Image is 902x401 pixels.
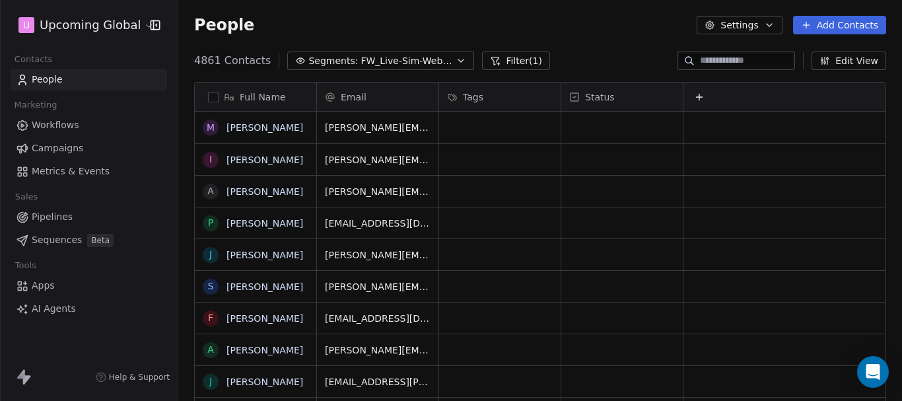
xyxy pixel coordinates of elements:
[207,121,215,135] div: M
[208,279,214,293] div: S
[207,184,214,198] div: A
[209,375,212,388] div: J
[325,312,431,325] span: [EMAIL_ADDRESS][DOMAIN_NAME]
[11,275,167,297] a: Apps
[32,302,76,316] span: AI Agents
[317,83,438,111] div: Email
[482,52,550,70] button: Filter(1)
[325,153,431,166] span: [PERSON_NAME][EMAIL_ADDRESS][DOMAIN_NAME]
[11,114,167,136] a: Workflows
[226,281,303,292] a: [PERSON_NAME]
[361,54,453,68] span: FW_Live-Sim-Webinar-15Oct'25-EU
[11,161,167,182] a: Metrics & Events
[11,206,167,228] a: Pipelines
[11,69,167,91] a: People
[16,14,141,36] button: UUpcoming Global
[857,356,889,388] div: Open Intercom Messenger
[9,95,63,115] span: Marketing
[208,216,213,230] div: P
[226,218,303,229] a: [PERSON_NAME]
[325,375,431,388] span: [EMAIL_ADDRESS][PERSON_NAME][DOMAIN_NAME]
[40,17,141,34] span: Upcoming Global
[325,185,431,198] span: [PERSON_NAME][EMAIL_ADDRESS][DOMAIN_NAME]
[109,372,170,383] span: Help & Support
[11,137,167,159] a: Campaigns
[226,155,303,165] a: [PERSON_NAME]
[32,118,79,132] span: Workflows
[341,91,366,104] span: Email
[463,91,483,104] span: Tags
[23,18,30,32] span: U
[585,91,615,104] span: Status
[32,233,82,247] span: Sequences
[194,53,271,69] span: 4861 Contacts
[32,141,83,155] span: Campaigns
[209,248,212,262] div: J
[194,15,254,35] span: People
[208,311,213,325] div: F
[226,377,303,387] a: [PERSON_NAME]
[32,164,110,178] span: Metrics & Events
[812,52,886,70] button: Edit View
[226,186,303,197] a: [PERSON_NAME]
[96,372,170,383] a: Help & Support
[226,313,303,324] a: [PERSON_NAME]
[226,345,303,355] a: [PERSON_NAME]
[9,187,44,207] span: Sales
[325,280,431,293] span: [PERSON_NAME][EMAIL_ADDRESS][PERSON_NAME][DOMAIN_NAME]
[308,54,358,68] span: Segments:
[195,83,316,111] div: Full Name
[240,91,286,104] span: Full Name
[325,121,431,134] span: [PERSON_NAME][EMAIL_ADDRESS][DOMAIN_NAME]
[226,250,303,260] a: [PERSON_NAME]
[32,279,55,293] span: Apps
[11,298,167,320] a: AI Agents
[11,229,167,251] a: SequencesBeta
[9,50,58,69] span: Contacts
[209,153,212,166] div: I
[793,16,886,34] button: Add Contacts
[325,344,431,357] span: [PERSON_NAME][EMAIL_ADDRESS][PERSON_NAME][DOMAIN_NAME]
[325,248,431,262] span: [PERSON_NAME][EMAIL_ADDRESS][DOMAIN_NAME]
[207,343,214,357] div: A
[439,83,561,111] div: Tags
[561,83,683,111] div: Status
[87,234,114,247] span: Beta
[697,16,782,34] button: Settings
[325,217,431,230] span: [EMAIL_ADDRESS][DOMAIN_NAME]
[32,210,73,224] span: Pipelines
[226,122,303,133] a: [PERSON_NAME]
[9,256,42,275] span: Tools
[32,73,63,87] span: People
